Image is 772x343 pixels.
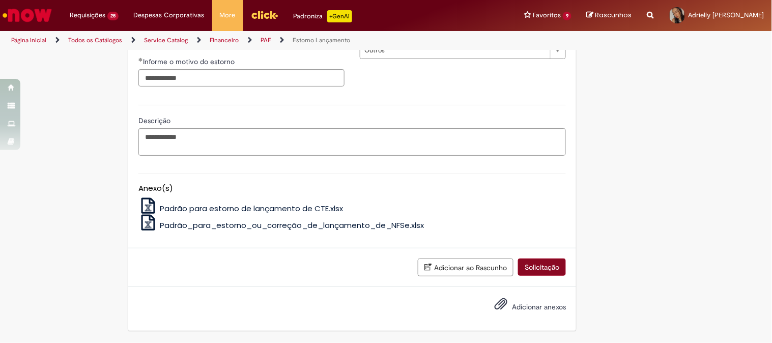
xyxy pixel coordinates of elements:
div: Padroniza [294,10,352,22]
span: Padrão_para_estorno_ou_correção_de_lançamento_de_NFSe.xlsx [160,220,424,231]
textarea: Descrição [138,128,566,156]
img: click_logo_yellow_360x200.png [251,7,278,22]
a: Página inicial [11,36,46,44]
a: Padrão_para_estorno_ou_correção_de_lançamento_de_NFSe.xlsx [138,220,424,231]
span: Outros [364,42,545,59]
span: Adicionar anexos [512,302,566,311]
a: PAF [261,36,271,44]
span: Informe o motivo do estorno [143,57,237,66]
h5: Anexo(s) [138,184,566,193]
a: Estorno Lançamento [293,36,350,44]
span: Rascunhos [595,10,632,20]
a: Service Catalog [144,36,188,44]
a: Financeiro [210,36,239,44]
span: More [220,10,236,20]
img: ServiceNow [1,5,53,25]
span: Obrigatório Preenchido [138,58,143,62]
a: Padrão para estorno de lançamento de CTE.xlsx [138,203,343,214]
span: 25 [107,12,119,20]
p: +GenAi [327,10,352,22]
button: Adicionar anexos [492,295,510,318]
span: Despesas Corporativas [134,10,205,20]
input: Informe o motivo do estorno [138,69,345,87]
button: Adicionar ao Rascunho [418,259,513,276]
span: Favoritos [533,10,561,20]
a: Todos os Catálogos [68,36,122,44]
span: Descrição [138,116,173,125]
ul: Trilhas de página [8,31,507,50]
span: Requisições [70,10,105,20]
span: 9 [563,12,571,20]
span: Adrielly [PERSON_NAME] [689,11,764,19]
a: Rascunhos [587,11,632,20]
button: Solicitação [518,259,566,276]
span: Padrão para estorno de lançamento de CTE.xlsx [160,203,343,214]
